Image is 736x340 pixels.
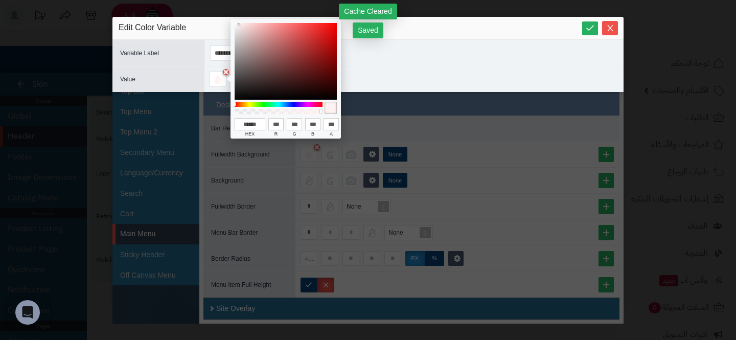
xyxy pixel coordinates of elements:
[602,21,618,35] button: Close
[120,50,159,57] span: Variable Label
[305,130,320,140] span: b
[235,130,265,140] span: hex
[120,76,135,83] span: Value
[287,130,302,140] span: g
[119,22,186,34] span: Edit Color Variable
[324,130,339,140] span: a
[268,130,284,140] span: r
[358,25,378,36] span: Saved
[344,6,392,17] span: Cache Cleared
[15,300,40,325] div: Open Intercom Messenger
